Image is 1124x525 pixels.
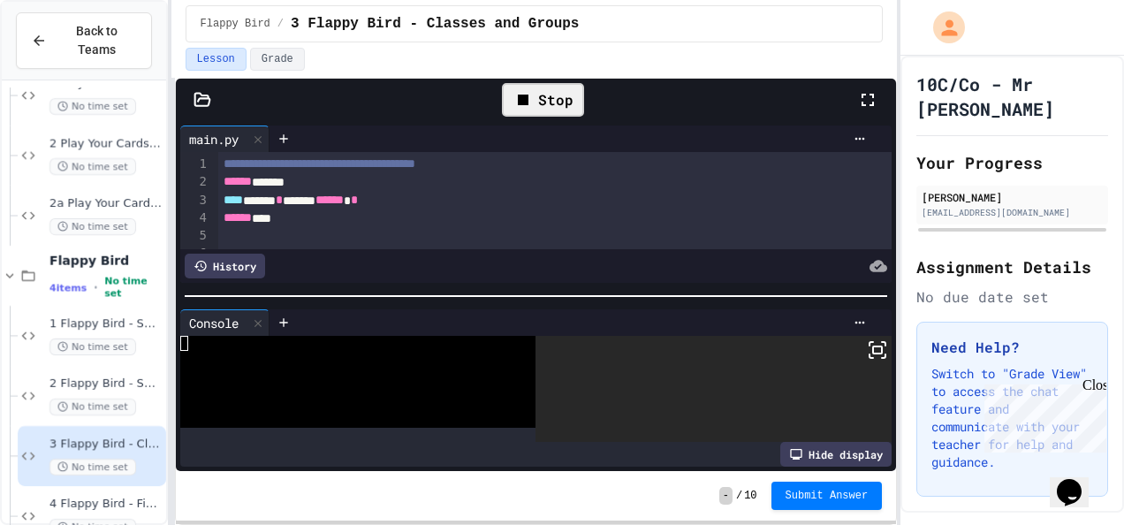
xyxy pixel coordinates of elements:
span: No time set [49,158,136,175]
span: No time set [104,276,162,299]
div: 4 [180,209,209,227]
span: 2 Play Your Cards Right - Improved [49,136,163,151]
iframe: chat widget [1050,454,1106,507]
span: 3 Flappy Bird - Classes and Groups [49,437,163,452]
div: [PERSON_NAME] [922,189,1103,205]
span: / [736,489,742,503]
span: Flappy Bird [201,17,270,31]
span: - [719,487,733,505]
span: 1 Flappy Bird - Set Up [49,316,163,331]
p: Switch to "Grade View" to access the chat feature and communicate with your teacher for help and ... [931,365,1093,471]
div: Console [180,309,270,336]
button: Submit Answer [771,482,883,510]
span: / [277,17,284,31]
span: 4 items [49,282,87,293]
span: No time set [49,98,136,115]
div: 1 [180,156,209,173]
div: 5 [180,227,209,245]
div: Hide display [780,442,892,467]
div: Stop [502,83,584,117]
span: No time set [49,339,136,355]
div: main.py [180,130,247,148]
h2: Your Progress [916,150,1108,175]
span: 2 Flappy Bird - Sprites [49,377,163,392]
span: 4 Flappy Bird - Final Additions [49,497,163,512]
div: 6 [180,245,209,262]
div: Console [180,314,247,332]
button: Back to Teams [16,12,152,69]
div: Chat with us now!Close [7,7,122,112]
h2: Assignment Details [916,255,1108,279]
span: Flappy Bird [49,253,163,269]
span: 2a Play Your Cards Right - PyGame [49,196,163,211]
div: 2 [180,173,209,191]
div: No due date set [916,286,1108,308]
button: Lesson [186,48,247,71]
button: Grade [250,48,305,71]
div: [EMAIL_ADDRESS][DOMAIN_NAME] [922,206,1103,219]
h1: 10C/Co - Mr [PERSON_NAME] [916,72,1108,121]
span: • [94,280,97,294]
h3: Need Help? [931,337,1093,358]
span: No time set [49,218,136,235]
span: No time set [49,459,136,476]
div: History [185,254,265,278]
span: Submit Answer [786,489,869,503]
span: No time set [49,399,136,415]
div: 3 [180,192,209,209]
span: Back to Teams [57,22,137,59]
span: 10 [744,489,756,503]
iframe: chat widget [977,377,1106,453]
div: My Account [915,7,969,48]
div: main.py [180,126,270,152]
span: 3 Flappy Bird - Classes and Groups [291,13,579,34]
